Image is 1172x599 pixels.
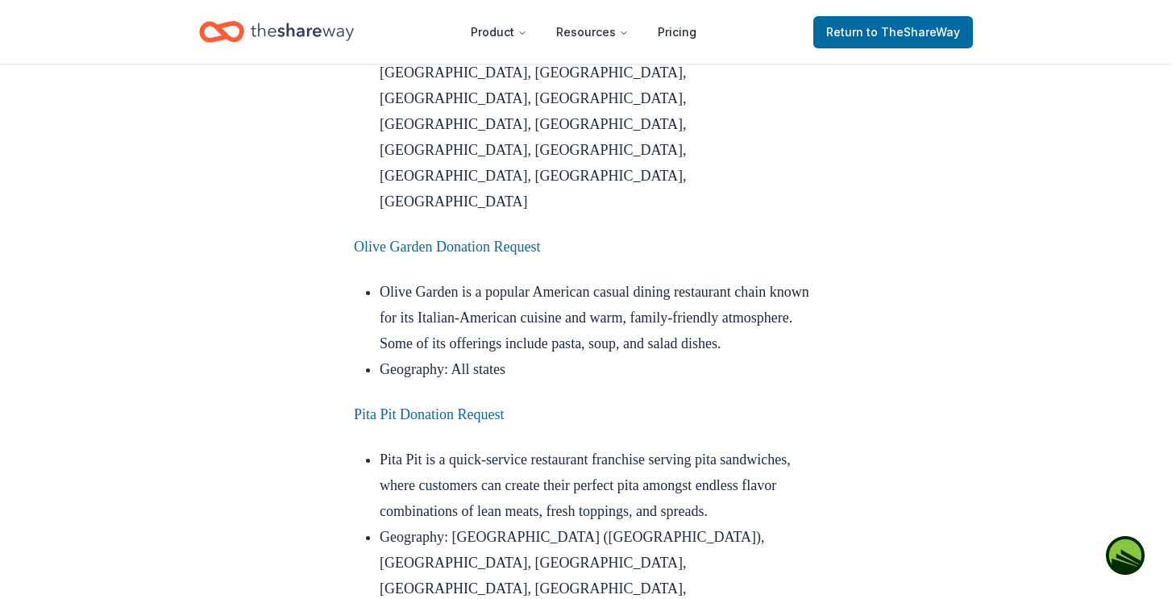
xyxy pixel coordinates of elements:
[354,406,505,422] a: Pita Pit Donation Request
[380,356,818,382] li: Geography: All states
[380,447,818,524] li: Pita Pit is a quick-service restaurant franchise serving pita sandwiches, where customers can cre...
[813,16,973,48] a: Returnto TheShareWay
[867,25,960,39] span: to TheShareWay
[380,279,818,356] li: Olive Garden is a popular American casual dining restaurant chain known for its Italian-American ...
[826,23,960,42] span: Return
[458,16,540,48] button: Product
[199,13,354,51] a: Home
[645,16,709,48] a: Pricing
[354,239,540,255] a: Olive Garden Donation Request
[543,16,642,48] button: Resources
[458,13,709,51] nav: Main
